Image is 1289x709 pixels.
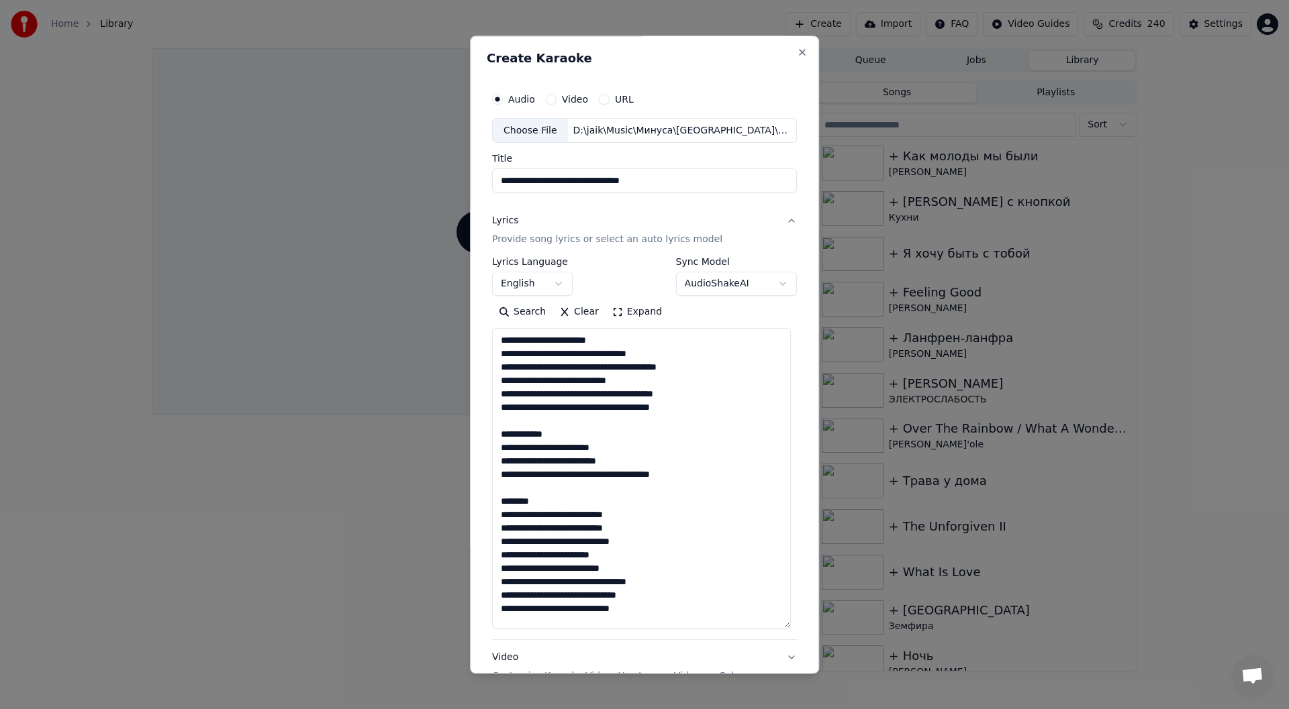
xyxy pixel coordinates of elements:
[492,258,573,267] label: Lyrics Language
[676,258,797,267] label: Sync Model
[492,233,722,247] p: Provide song lyrics or select an auto lyrics model
[615,95,634,104] label: URL
[562,95,588,104] label: Video
[492,651,743,684] div: Video
[508,95,535,104] label: Audio
[492,204,797,258] button: LyricsProvide song lyrics or select an auto lyrics model
[492,670,743,684] p: Customize Karaoke Video: Use Image, Video, or Color
[492,258,797,640] div: LyricsProvide song lyrics or select an auto lyrics model
[487,52,802,64] h2: Create Karaoke
[606,302,669,323] button: Expand
[553,302,606,323] button: Clear
[492,641,797,694] button: VideoCustomize Karaoke Video: Use Image, Video, or Color
[568,124,796,138] div: D:\jaik\Music\Минуса\[GEOGRAPHIC_DATA]\_Исходник\Sunrise Avenue - Fairytale Gone Bad.m4a
[492,215,518,228] div: Lyrics
[493,119,568,143] div: Choose File
[492,154,797,164] label: Title
[492,302,553,323] button: Search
